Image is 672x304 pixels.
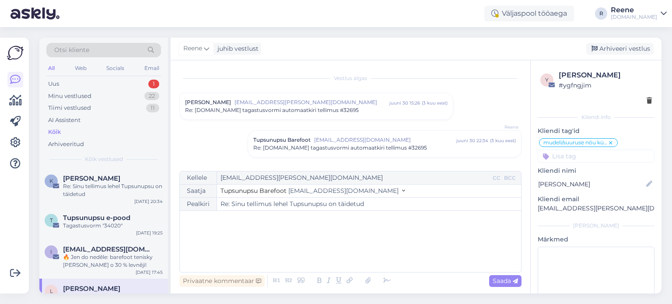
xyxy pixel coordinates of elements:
[538,204,654,213] p: [EMAIL_ADDRESS][PERSON_NAME][DOMAIN_NAME]
[502,174,518,182] div: BCC
[7,45,24,61] img: Askly Logo
[559,80,652,90] div: # ygfngjim
[486,124,518,130] span: Reene
[538,195,654,204] p: Kliendi email
[48,92,91,101] div: Minu vestlused
[136,230,163,236] div: [DATE] 19:25
[63,214,130,222] span: Tupsunupsu e-pood
[54,45,89,55] span: Otsi kliente
[48,80,59,88] div: Uus
[143,63,161,74] div: Email
[185,106,359,114] span: Re: [DOMAIN_NAME] tagastusvormi automaatkiri tellimus #32695
[183,44,202,53] span: Reene
[220,187,287,195] span: Tupsunupsu Barefoot
[545,77,549,83] span: y
[180,198,217,210] div: Pealkiri
[538,150,654,163] input: Lisa tag
[491,174,502,182] div: CC
[50,217,53,224] span: T
[611,7,657,14] div: Reene
[538,166,654,175] p: Kliendi nimi
[253,144,427,152] span: Re: [DOMAIN_NAME] tagastusvormi automaatkiri tellimus #32695
[586,43,654,55] div: Arhiveeri vestlus
[288,187,399,195] span: [EMAIL_ADDRESS][DOMAIN_NAME]
[105,63,126,74] div: Socials
[48,104,91,112] div: Tiimi vestlused
[48,140,84,149] div: Arhiveeritud
[180,185,217,197] div: Saatja
[538,179,644,189] input: Lisa nimi
[456,137,488,144] div: juuni 30 22:34
[538,126,654,136] p: Kliendi tag'id
[48,116,80,125] div: AI Assistent
[389,100,420,106] div: juuni 30 15:26
[179,275,265,287] div: Privaatne kommentaar
[63,245,154,253] span: info@okbare.cz
[538,113,654,121] div: Kliendi info
[180,171,217,184] div: Kellele
[179,74,521,82] div: Vestlus algas
[148,80,159,88] div: 1
[559,70,652,80] div: [PERSON_NAME]
[63,222,163,230] div: Tagastusvorm "34020"
[538,235,654,244] p: Märkmed
[234,98,389,106] span: [EMAIL_ADDRESS][PERSON_NAME][DOMAIN_NAME]
[253,136,311,144] span: Tupsunupsu Barefoot
[144,92,159,101] div: 22
[48,128,61,136] div: Kõik
[422,100,448,106] div: ( 3 kuu eest )
[185,98,231,106] span: [PERSON_NAME]
[50,248,52,255] span: i
[490,137,516,144] div: ( 3 kuu eest )
[63,285,120,293] span: Liis Ella
[46,63,56,74] div: All
[73,63,88,74] div: Web
[85,155,123,163] span: Kõik vestlused
[611,7,667,21] a: Reene[DOMAIN_NAME]
[214,44,259,53] div: juhib vestlust
[63,182,163,198] div: Re: Sinu tellimus lehel Tupsunupsu on täidetud
[136,269,163,276] div: [DATE] 17:45
[220,186,405,196] button: Tupsunupsu Barefoot [EMAIL_ADDRESS][DOMAIN_NAME]
[217,198,521,210] input: Write subject here...
[595,7,607,20] div: R
[217,171,491,184] input: Recepient...
[63,175,120,182] span: Kati Valvik
[543,140,608,145] span: mudeli/suuruse nõu küsimine
[314,136,456,144] span: [EMAIL_ADDRESS][DOMAIN_NAME]
[134,198,163,205] div: [DATE] 20:34
[50,288,53,294] span: L
[493,277,518,285] span: Saada
[49,178,53,184] span: K
[63,253,163,269] div: 🔥 Jen do neděle: barefoot tenisky [PERSON_NAME] o 30 % levněji!
[484,6,574,21] div: Väljaspool tööaega
[611,14,657,21] div: [DOMAIN_NAME]
[538,222,654,230] div: [PERSON_NAME]
[146,104,159,112] div: 11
